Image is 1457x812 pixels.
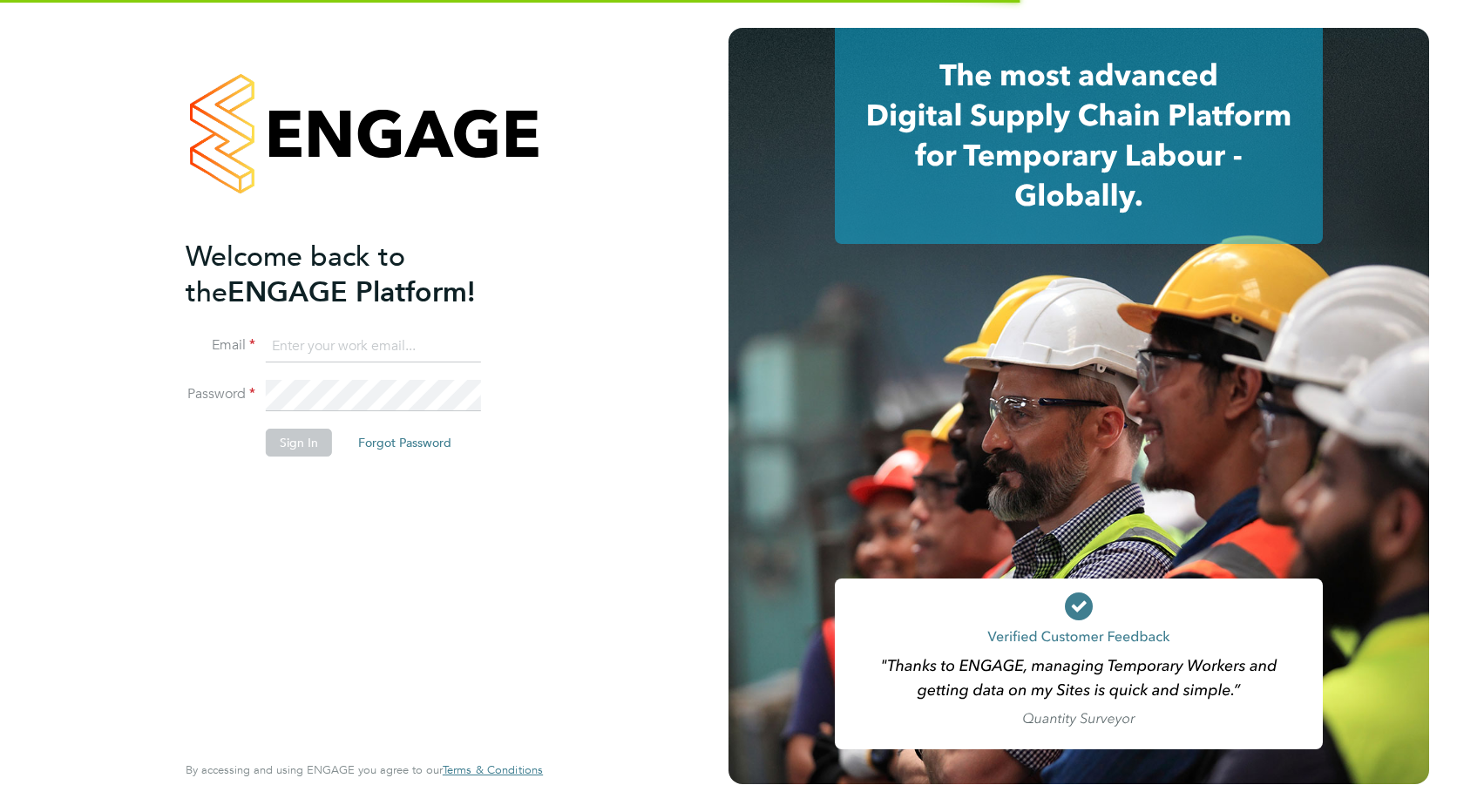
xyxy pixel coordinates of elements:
span: Welcome back to the [186,240,405,309]
input: Enter your work email... [266,331,481,362]
button: Sign In [266,429,332,457]
label: Password [186,385,255,403]
a: Terms & Conditions [443,763,543,777]
h2: ENGAGE Platform! [186,239,525,310]
span: Terms & Conditions [443,762,543,777]
button: Forgot Password [344,429,465,457]
span: By accessing and using ENGAGE you agree to our [186,762,543,777]
label: Email [186,336,255,355]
